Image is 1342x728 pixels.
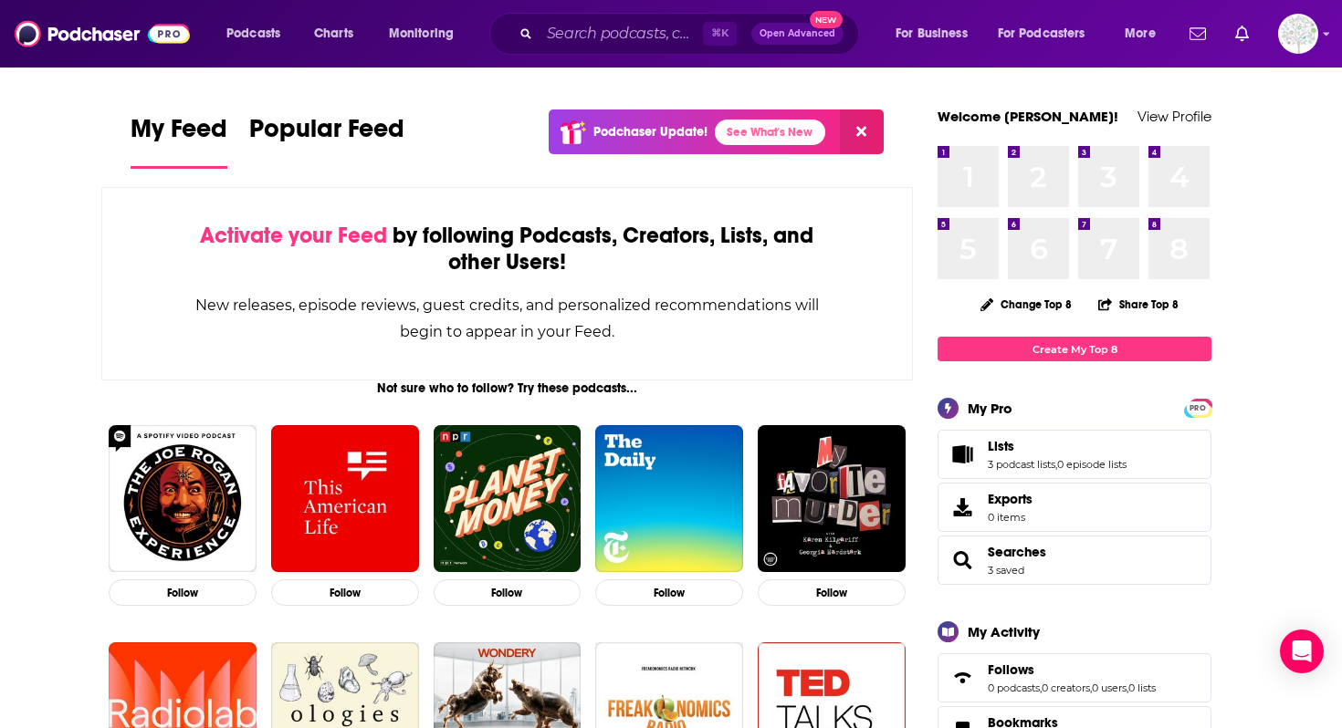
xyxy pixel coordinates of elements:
a: Lists [944,442,980,467]
span: Exports [988,491,1033,507]
span: Activate your Feed [200,222,387,249]
span: Charts [314,21,353,47]
div: by following Podcasts, Creators, Lists, and other Users! [194,223,821,276]
a: 0 episode lists [1057,458,1127,471]
div: Not sure who to follow? Try these podcasts... [101,380,913,396]
a: My Feed [131,113,227,169]
span: Lists [988,438,1014,454]
span: Logged in as WunderTanya [1278,14,1318,54]
button: Open AdvancedNew [751,23,844,45]
a: Create My Top 8 [938,337,1211,361]
span: 0 items [988,511,1033,524]
a: Searches [988,544,1046,560]
a: 3 podcast lists [988,458,1055,471]
span: Open Advanced [760,29,835,38]
div: My Activity [968,623,1040,640]
span: Searches [938,536,1211,585]
span: , [1090,681,1092,694]
a: Welcome [PERSON_NAME]! [938,108,1118,125]
button: Follow [434,579,582,606]
button: open menu [214,19,304,48]
a: Follows [988,661,1156,678]
span: New [810,11,843,28]
button: Change Top 8 [970,293,1083,316]
a: Follows [944,665,980,691]
button: open menu [883,19,991,48]
a: View Profile [1138,108,1211,125]
a: See What's New [715,120,825,145]
input: Search podcasts, credits, & more... [540,19,703,48]
img: The Joe Rogan Experience [109,425,257,573]
a: 0 creators [1042,681,1090,694]
div: New releases, episode reviews, guest credits, and personalized recommendations will begin to appe... [194,292,821,345]
a: Charts [302,19,364,48]
span: , [1055,458,1057,471]
span: For Podcasters [998,21,1085,47]
div: Search podcasts, credits, & more... [507,13,876,55]
span: Follows [938,653,1211,702]
button: Follow [595,579,743,606]
span: Follows [988,661,1034,678]
div: My Pro [968,400,1012,417]
img: The Daily [595,425,743,573]
a: Show notifications dropdown [1182,18,1213,49]
span: Monitoring [389,21,454,47]
img: Podchaser - Follow, Share and Rate Podcasts [15,16,190,51]
span: Lists [938,430,1211,479]
a: Popular Feed [249,113,404,169]
img: User Profile [1278,14,1318,54]
button: Show profile menu [1278,14,1318,54]
img: My Favorite Murder with Karen Kilgariff and Georgia Hardstark [758,425,906,573]
span: , [1127,681,1128,694]
span: Podcasts [226,21,280,47]
a: Lists [988,438,1127,454]
a: 0 users [1092,681,1127,694]
span: , [1040,681,1042,694]
a: Searches [944,547,980,573]
button: open menu [986,19,1112,48]
a: PRO [1187,400,1209,414]
a: 0 podcasts [988,681,1040,694]
span: Popular Feed [249,113,404,155]
a: 3 saved [988,564,1024,577]
button: open menu [1112,19,1179,48]
img: Planet Money [434,425,582,573]
img: This American Life [271,425,419,573]
span: For Business [896,21,968,47]
button: Share Top 8 [1097,286,1179,322]
button: Follow [109,579,257,606]
a: Exports [938,483,1211,532]
div: Open Intercom Messenger [1280,629,1324,673]
button: Follow [758,579,906,606]
span: PRO [1187,401,1209,415]
a: Show notifications dropdown [1228,18,1256,49]
p: Podchaser Update! [593,124,708,140]
span: More [1125,21,1156,47]
a: 0 lists [1128,681,1156,694]
span: My Feed [131,113,227,155]
button: open menu [376,19,477,48]
button: Follow [271,579,419,606]
span: ⌘ K [703,22,737,46]
span: Exports [944,494,980,520]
